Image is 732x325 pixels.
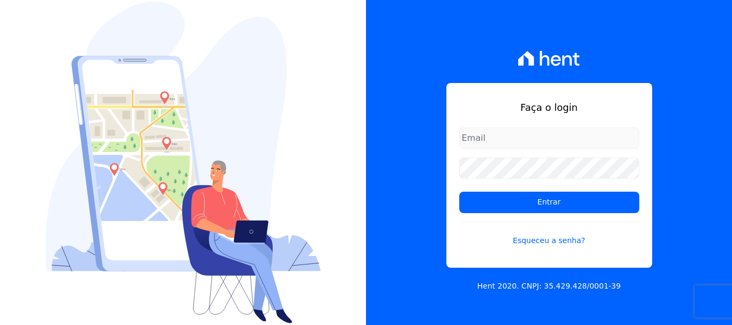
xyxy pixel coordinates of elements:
[459,127,639,149] input: Email
[477,281,621,292] p: Hent 2020. CNPJ: 35.429.428/0001-39
[46,2,321,323] img: Login
[459,100,639,115] h1: Faça o login
[459,222,639,246] a: Esqueceu a senha?
[459,192,639,213] input: Entrar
